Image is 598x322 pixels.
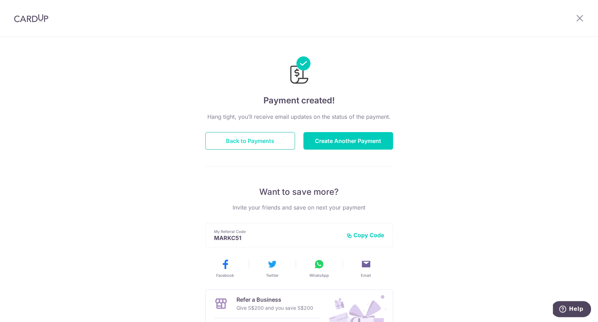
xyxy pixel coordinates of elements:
[205,186,393,198] p: Want to save more?
[205,259,246,278] button: Facebook
[361,273,371,278] span: Email
[303,132,393,150] button: Create Another Payment
[216,273,234,278] span: Facebook
[298,259,340,278] button: WhatsApp
[236,304,313,312] p: Give S$200 and you save S$200
[345,259,387,278] button: Email
[252,259,293,278] button: Twitter
[205,132,295,150] button: Back to Payments
[205,203,393,212] p: Invite your friends and save on next your payment
[346,232,384,239] button: Copy Code
[553,301,591,318] iframe: Opens a widget where you can find more information
[266,273,279,278] span: Twitter
[236,295,313,304] p: Refer a Business
[14,14,48,22] img: CardUp
[205,112,393,121] p: Hang tight, you’ll receive email updates on the status of the payment.
[309,273,329,278] span: WhatsApp
[205,94,393,107] h4: Payment created!
[214,229,341,234] p: My Referral Code
[288,56,310,86] img: Payments
[214,234,341,241] p: MARKC51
